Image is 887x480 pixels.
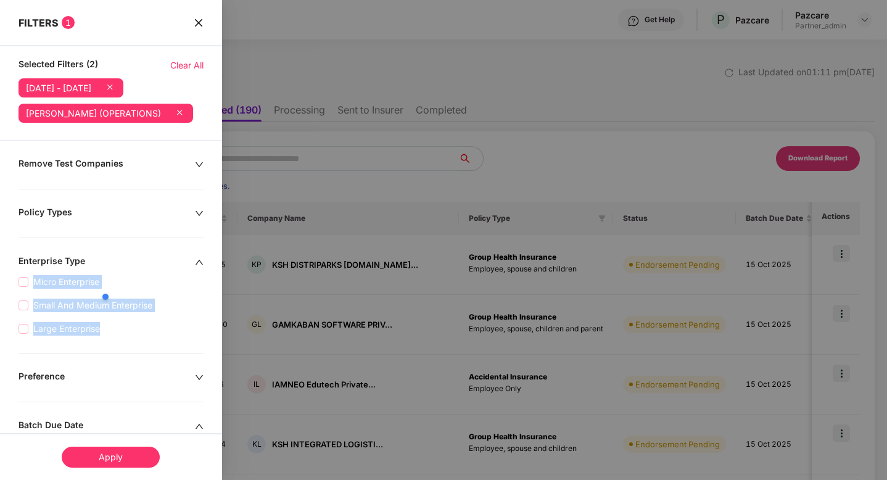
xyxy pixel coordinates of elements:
[19,420,195,433] div: Batch Due Date
[195,373,204,382] span: down
[195,422,204,431] span: up
[195,258,204,267] span: up
[195,160,204,169] span: down
[195,209,204,218] span: down
[170,59,204,72] span: Clear All
[28,322,105,336] span: Large Enterprise
[19,59,98,72] span: Selected Filters (2)
[19,207,195,220] div: Policy Types
[19,255,195,269] div: Enterprise Type
[19,371,195,384] div: Preference
[28,299,157,312] span: Small And Medium Enterprise
[19,158,195,172] div: Remove Test Companies
[28,275,104,289] span: Micro Enterprise
[194,16,204,29] span: close
[62,447,160,468] div: Apply
[19,17,59,29] span: FILTERS
[26,83,91,93] div: [DATE] - [DATE]
[26,109,161,118] div: [PERSON_NAME] (OPERATIONS)
[62,16,75,29] span: 1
